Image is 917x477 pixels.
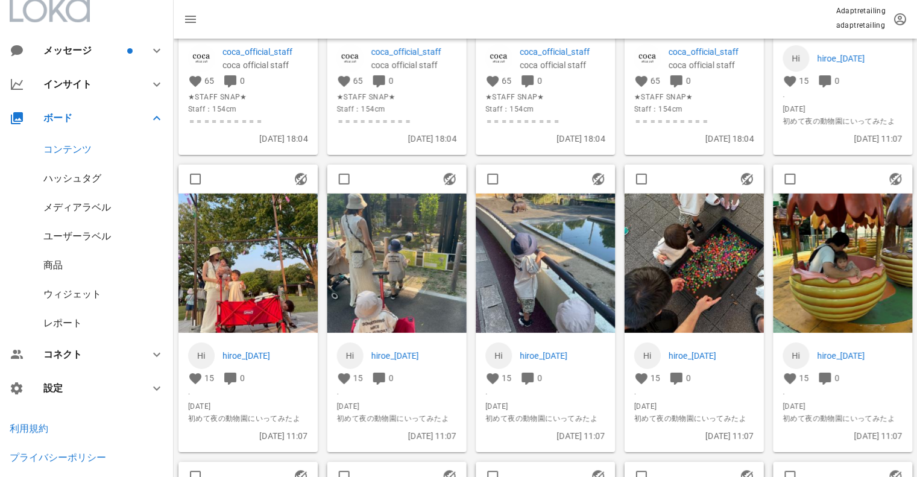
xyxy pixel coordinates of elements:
[43,288,101,300] a: ウィジェット
[188,115,308,127] span: ＝＝＝＝＝＝＝＝＝＝
[188,91,308,103] span: ★STAFF SNAP★
[178,194,318,333] img: 1480094540123650_18233735794288086_3130975620676484989_n.jpg
[10,452,106,463] a: プライバシーポリシー
[127,48,133,54] span: バッジ
[204,373,214,382] span: 15
[337,103,457,115] span: Staff：154cm
[222,349,308,362] a: hiroe_[DATE]
[669,349,754,362] p: hiroe_1212
[783,429,903,443] p: [DATE] 11:07
[43,201,111,213] a: メディアラベル
[485,132,605,145] p: [DATE] 18:04
[783,103,903,115] span: [DATE]
[371,45,457,58] p: coca_official_staff
[371,349,457,362] p: hiroe_1212
[240,373,245,382] span: 0
[476,194,615,333] img: 1480101539557056_18233735821288086_661901867584379867_n.jpg
[817,349,903,362] a: hiroe_[DATE]
[783,91,903,103] span: ·
[485,429,605,443] p: [DATE] 11:07
[520,45,605,58] p: coca_official_staff
[371,58,457,71] p: coca official staff
[353,373,363,382] span: 15
[634,103,754,115] span: Staff：154cm
[836,5,886,17] p: Adaptretailing
[188,132,308,145] p: [DATE] 18:04
[10,423,48,434] a: 利用規約
[485,115,605,127] span: ＝＝＝＝＝＝＝＝＝＝
[43,144,92,155] a: コンテンツ
[634,412,754,437] span: 初めて夜の動物園にいってみたよ🐰🐱🙈🐑
[537,373,542,382] span: 0
[43,349,135,360] div: コネクト
[43,112,135,124] div: ボード
[634,400,754,412] span: [DATE]
[485,103,605,115] span: Staff：154cm
[337,388,457,400] span: ·
[773,194,912,333] img: 1480109539639225_18233735848288086_2393035691746518459_n.jpg
[43,172,101,184] div: ハッシュタグ
[43,317,82,329] a: レポート
[520,349,605,362] p: hiroe_1212
[240,75,245,85] span: 0
[783,342,809,368] span: Hi
[485,45,512,71] img: coca_official_staff
[799,373,808,382] span: 15
[337,400,457,412] span: [DATE]
[685,373,690,382] span: 0
[634,132,754,145] p: [DATE] 18:04
[634,91,754,103] span: ★STAFF SNAP★
[43,259,63,271] a: 商品
[485,342,512,368] a: Hi
[669,349,754,362] a: hiroe_[DATE]
[799,75,808,85] span: 15
[204,75,214,85] span: 65
[371,349,457,362] a: hiroe_[DATE]
[651,373,660,382] span: 15
[43,230,111,242] a: ユーザーラベル
[327,194,467,333] img: 1480097539446265_18233735803288086_5434598510481970519_n.jpg
[783,412,903,437] span: 初めて夜の動物園にいってみたよ🐰🐱🙈🐑
[817,349,903,362] p: hiroe_1212
[685,75,690,85] span: 0
[353,75,363,85] span: 65
[43,382,135,394] div: 設定
[634,45,661,71] img: coca_official_staff
[337,132,457,145] p: [DATE] 18:04
[834,373,839,382] span: 0
[651,75,660,85] span: 65
[188,400,308,412] span: [DATE]
[337,429,457,443] p: [DATE] 11:07
[337,91,457,103] span: ★STAFF SNAP★
[188,103,308,115] span: Staff：154cm
[634,342,661,368] a: Hi
[337,342,364,368] a: Hi
[485,388,605,400] span: ·
[43,78,135,90] div: インサイト
[485,400,605,412] span: [DATE]
[502,75,511,85] span: 65
[817,51,903,65] a: hiroe_[DATE]
[337,115,457,127] span: ＝＝＝＝＝＝＝＝＝＝
[222,45,308,58] a: coca_official_staff
[783,388,903,400] span: ·
[502,373,511,382] span: 15
[669,58,754,71] p: coca official staff
[669,45,754,58] a: coca_official_staff
[188,342,215,368] a: Hi
[783,45,809,71] span: Hi
[625,194,764,333] img: 1480105540204255_18233735830288086_4617441423840315885_n.jpg
[634,115,754,127] span: ＝＝＝＝＝＝＝＝＝＝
